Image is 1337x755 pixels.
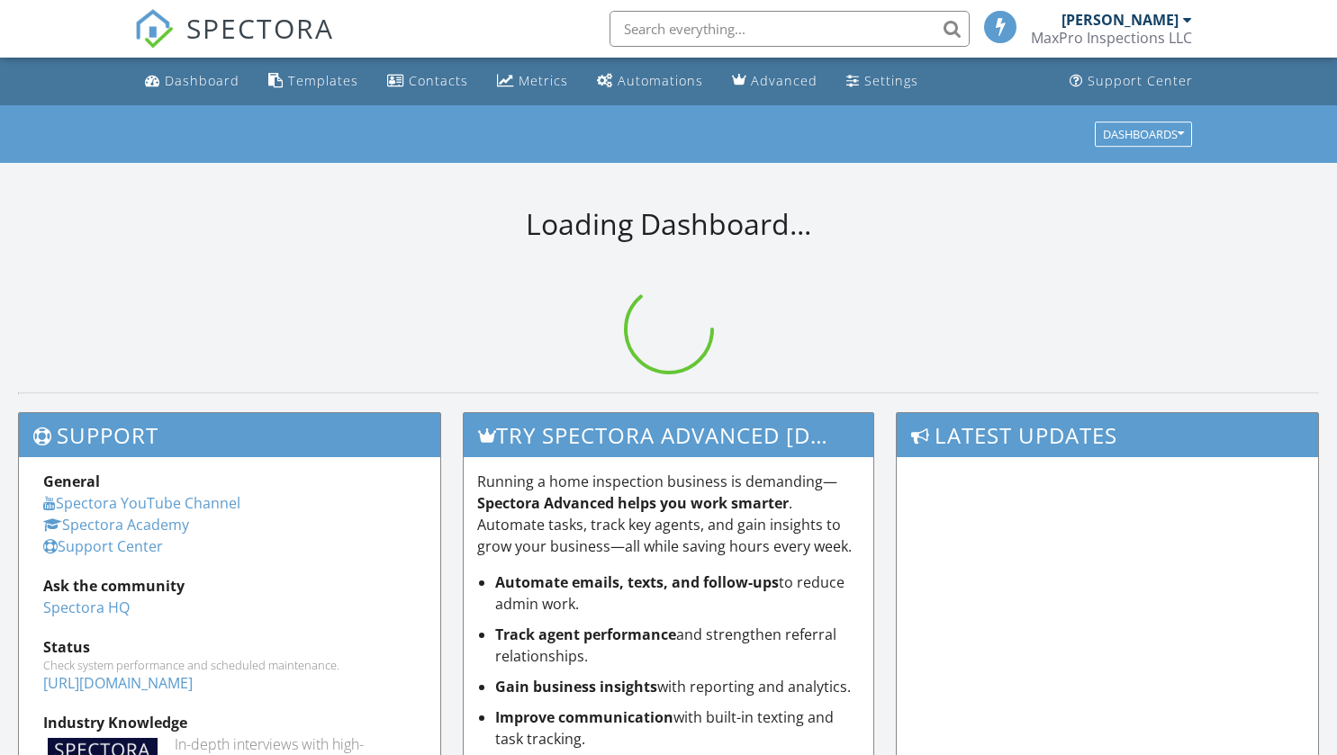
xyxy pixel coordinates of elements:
[864,72,918,89] div: Settings
[495,625,676,644] strong: Track agent performance
[288,72,358,89] div: Templates
[495,572,779,592] strong: Automate emails, texts, and follow-ups
[134,9,174,49] img: The Best Home Inspection Software - Spectora
[618,72,703,89] div: Automations
[495,571,861,615] li: to reduce admin work.
[43,598,130,617] a: Spectora HQ
[1061,11,1179,29] div: [PERSON_NAME]
[495,677,657,697] strong: Gain business insights
[477,493,789,513] strong: Spectora Advanced helps you work smarter
[43,658,416,672] div: Check system performance and scheduled maintenance.
[43,575,416,597] div: Ask the community
[134,24,334,62] a: SPECTORA
[43,712,416,733] div: Industry Knowledge
[751,72,818,89] div: Advanced
[839,65,926,98] a: Settings
[725,65,825,98] a: Advanced
[495,707,673,727] strong: Improve communication
[477,471,861,557] p: Running a home inspection business is demanding— . Automate tasks, track key agents, and gain ins...
[43,536,163,556] a: Support Center
[495,706,861,750] li: with built-in texting and task tracking.
[490,65,575,98] a: Metrics
[43,472,100,491] strong: General
[1103,128,1184,140] div: Dashboards
[1062,65,1200,98] a: Support Center
[1095,121,1192,147] button: Dashboards
[43,636,416,658] div: Status
[380,65,475,98] a: Contacts
[19,413,440,457] h3: Support
[1088,72,1193,89] div: Support Center
[409,72,468,89] div: Contacts
[138,65,247,98] a: Dashboard
[165,72,239,89] div: Dashboard
[590,65,710,98] a: Automations (Basic)
[186,9,334,47] span: SPECTORA
[519,72,568,89] div: Metrics
[464,413,874,457] h3: Try spectora advanced [DATE]
[43,515,189,535] a: Spectora Academy
[495,624,861,667] li: and strengthen referral relationships.
[43,493,240,513] a: Spectora YouTube Channel
[43,673,193,693] a: [URL][DOMAIN_NAME]
[261,65,366,98] a: Templates
[610,11,970,47] input: Search everything...
[1031,29,1192,47] div: MaxPro Inspections LLC
[897,413,1318,457] h3: Latest Updates
[495,676,861,697] li: with reporting and analytics.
